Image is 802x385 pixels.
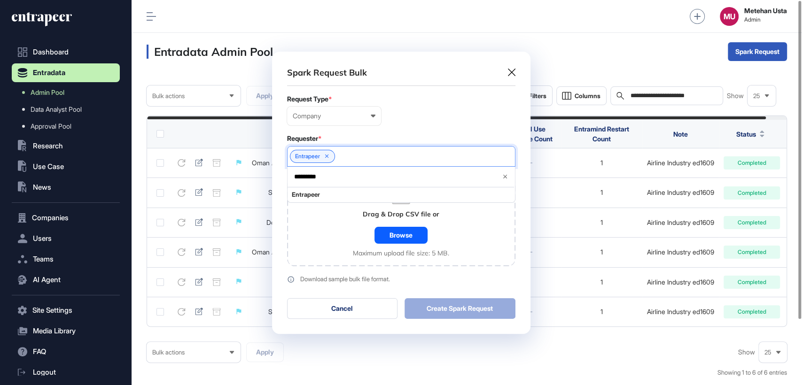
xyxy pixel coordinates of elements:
[363,210,439,219] div: Drag & Drop CSV file or
[293,112,375,120] div: Company
[287,67,367,78] div: Spark Request Bulk
[374,227,428,244] div: Browse
[287,298,398,319] button: Cancel
[287,276,515,283] a: Download sample bulk file format.
[292,191,510,198] span: Entrapeer
[287,95,515,103] div: Request Type
[295,153,320,160] span: Entrapeer
[353,249,449,257] div: Maximum upload file size: 5 MB.
[287,135,515,142] div: Requester
[300,276,390,282] div: Download sample bulk file format.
